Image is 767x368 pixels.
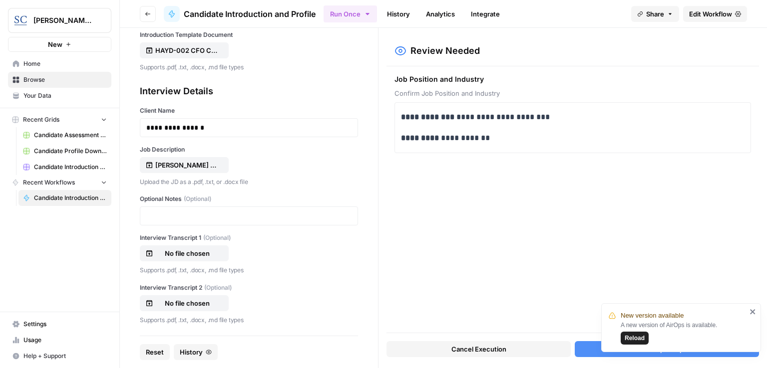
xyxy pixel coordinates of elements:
span: (Optional) [184,194,211,203]
a: Candidate Introduction Download Sheet [18,159,111,175]
span: Your Data [23,91,107,100]
button: Reload [621,332,649,345]
button: Run Once [324,5,377,22]
div: A new version of AirOps is available. [621,321,747,345]
span: Cancel Execution [451,344,506,354]
a: Candidate Introduction and Profile [18,190,111,206]
span: Job Position and Industry [394,74,751,84]
p: Supports .pdf, .txt, .docx, .md file types [140,62,358,72]
a: History [381,6,416,22]
span: (Optional) [204,283,232,292]
span: Candidate Introduction and Profile [34,193,107,202]
button: No file chosen [140,245,229,261]
a: Home [8,56,111,72]
p: Supports .pdf, .txt, .docx, .md file types [140,265,358,275]
span: Candidate Introduction and Profile [184,8,316,20]
a: Settings [8,316,111,332]
button: Accept Output [575,341,759,357]
button: Recent Grids [8,112,111,127]
label: Client Name [140,106,358,115]
a: Edit Workflow [683,6,747,22]
a: Candidate Assessment Download Sheet [18,127,111,143]
span: Usage [23,336,107,345]
button: Recent Workflows [8,175,111,190]
span: Reset [146,347,164,357]
p: HAYD-002 CFO Candidate Introduction Template.docx [155,45,219,55]
span: Reload [625,334,645,343]
span: Edit Workflow [689,9,732,19]
span: Candidate Introduction Download Sheet [34,163,107,172]
a: Candidate Introduction and Profile [164,6,316,22]
p: No file chosen [155,298,219,308]
button: HAYD-002 CFO Candidate Introduction Template.docx [140,42,229,58]
button: Cancel Execution [386,341,571,357]
button: [PERSON_NAME] CFO Recruitment Profile.pdf [140,157,229,173]
a: Integrate [465,6,506,22]
a: Usage [8,332,111,348]
img: Stanton Chase Nashville Logo [11,11,29,29]
span: Confirm Job Position and Industry [394,88,751,98]
button: Share [631,6,679,22]
button: close [750,308,757,316]
a: Your Data [8,88,111,104]
button: Reset [140,344,170,360]
p: [PERSON_NAME] CFO Recruitment Profile.pdf [155,160,219,170]
span: Settings [23,320,107,329]
span: New version available [621,311,684,321]
label: Job Description [140,145,358,154]
button: No file chosen [140,295,229,311]
a: Analytics [420,6,461,22]
span: Candidate Profile Download Sheet [34,147,107,156]
label: Optional Notes [140,194,358,203]
span: Candidate Assessment Download Sheet [34,131,107,140]
span: History [180,347,203,357]
span: Home [23,59,107,68]
p: Supports .pdf, .txt, .docx, .md file types [140,315,358,325]
p: Upload the JD as a .pdf, .txt, or .docx file [140,177,358,187]
button: Workspace: Stanton Chase Nashville [8,8,111,33]
button: History [174,344,218,360]
button: Help + Support [8,348,111,364]
button: New [8,37,111,52]
label: Interview Transcript 1 [140,233,358,242]
span: Browse [23,75,107,84]
span: Recent Workflows [23,178,75,187]
p: No file chosen [155,248,219,258]
div: Interview Details [140,84,358,98]
span: [PERSON_NAME] [GEOGRAPHIC_DATA] [33,15,94,25]
span: Share [646,9,664,19]
a: Browse [8,72,111,88]
span: Help + Support [23,352,107,361]
label: Interview Transcript 2 [140,283,358,292]
span: New [48,39,62,49]
label: Introduction Template Document [140,30,358,39]
h2: Review Needed [410,44,480,58]
a: Candidate Profile Download Sheet [18,143,111,159]
span: Recent Grids [23,115,59,124]
span: (Optional) [203,233,231,242]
